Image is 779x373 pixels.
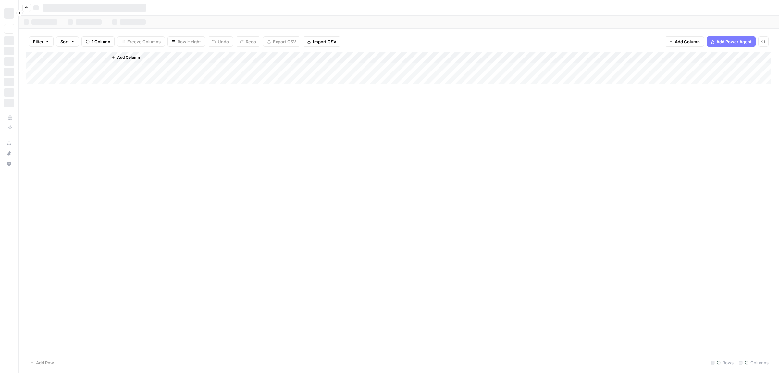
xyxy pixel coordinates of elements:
button: Row Height [167,36,205,47]
span: Redo [246,38,256,45]
span: Freeze Columns [127,38,161,45]
div: Rows [708,357,736,368]
button: Import CSV [303,36,340,47]
button: Redo [236,36,260,47]
span: Import CSV [313,38,336,45]
div: Columns [736,357,771,368]
button: Export CSV [263,36,300,47]
button: What's new? [4,148,14,159]
span: Add Column [675,38,700,45]
button: Sort [56,36,79,47]
button: Help + Support [4,159,14,169]
span: Export CSV [273,38,296,45]
button: 1 Column [81,36,115,47]
button: Freeze Columns [117,36,165,47]
button: Add Power Agent [707,36,756,47]
button: Add Column [665,36,704,47]
span: Add Power Agent [716,38,752,45]
span: Add Column [117,55,140,60]
a: AirOps Academy [4,138,14,148]
button: Add Row [26,357,58,368]
span: Sort [60,38,69,45]
span: Row Height [178,38,201,45]
button: Undo [208,36,233,47]
span: Undo [218,38,229,45]
button: Filter [29,36,54,47]
span: Add Row [36,359,54,366]
span: Filter [33,38,43,45]
button: Add Column [109,53,142,62]
span: 1 Column [92,38,110,45]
